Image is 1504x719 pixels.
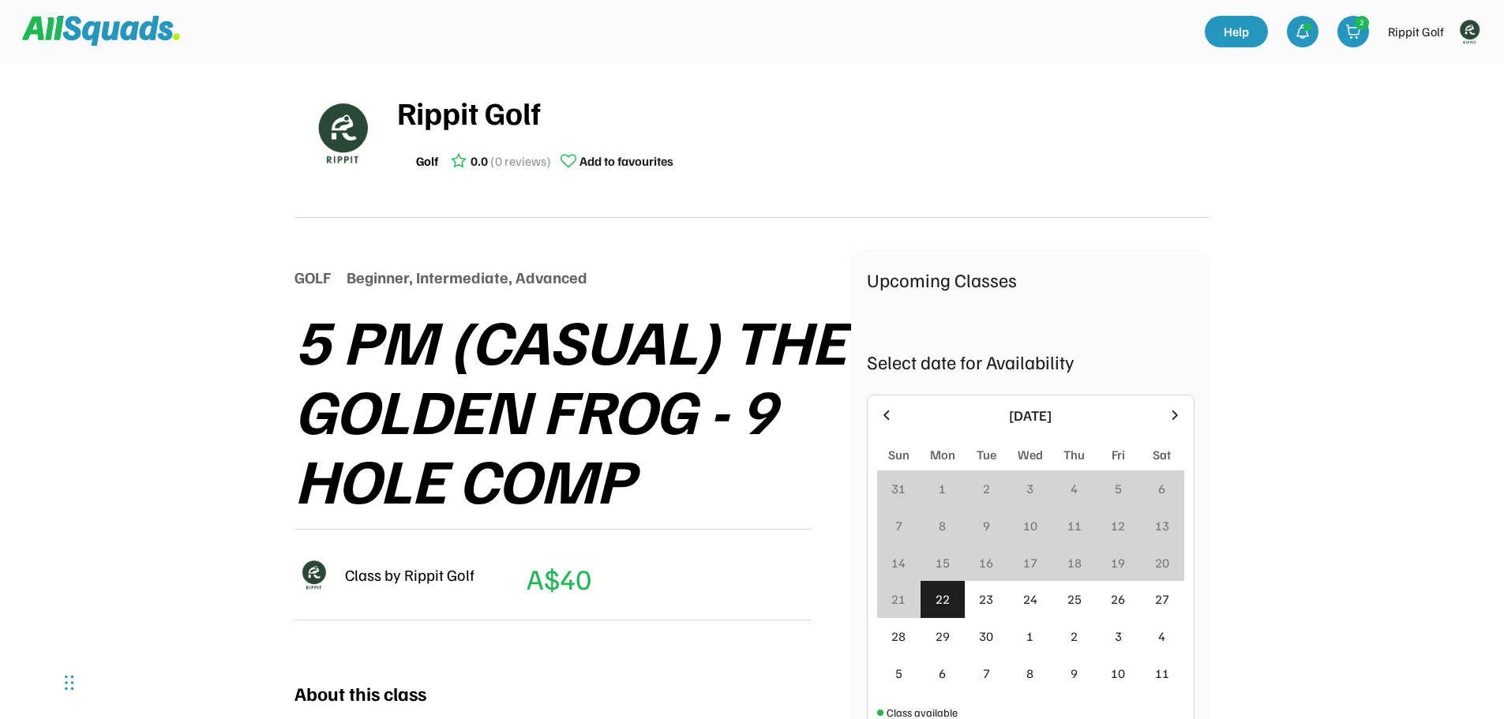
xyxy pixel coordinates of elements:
div: A$40 [527,557,591,600]
div: Tue [977,445,996,464]
div: Upcoming Classes [867,265,1195,294]
div: 13 [1155,516,1169,535]
div: Add to favourites [579,152,673,170]
div: 22 [936,590,950,609]
div: 5 [895,664,902,683]
div: Mon [930,445,955,464]
div: 11 [1155,664,1169,683]
div: 9 [1071,664,1078,683]
div: 6 [1158,479,1165,498]
div: [DATE] [904,405,1157,426]
div: 2 [1356,17,1368,28]
div: 4 [1071,479,1078,498]
div: Fri [1112,445,1125,464]
a: Help [1205,16,1268,47]
div: 4 [1158,627,1165,646]
div: 6 [939,664,946,683]
div: Class by Rippit Golf [345,563,474,586]
img: Rippitlogov2_green.png [302,93,381,172]
div: 1 [1026,627,1033,646]
div: 15 [936,553,950,572]
div: 1 [939,479,946,498]
div: Wed [1018,445,1043,464]
div: 28 [891,627,906,646]
div: 8 [1026,664,1033,683]
div: GOLF [294,265,331,289]
img: Squad%20Logo.svg [22,16,180,46]
div: 0.0 [471,152,488,170]
div: 11 [1067,516,1082,535]
div: 20 [1155,553,1169,572]
div: 16 [979,553,993,572]
div: 25 [1067,590,1082,609]
div: Rippit Golf [397,88,1210,136]
div: 14 [891,553,906,572]
div: 2 [1071,627,1078,646]
div: 29 [936,627,950,646]
div: 30 [979,627,993,646]
div: About this class [294,679,426,707]
div: 18 [1067,553,1082,572]
img: bell-03%20%281%29.svg [1295,24,1311,39]
div: 12 [1111,516,1125,535]
div: 5 [1115,479,1122,498]
div: 2 [983,479,990,498]
div: 17 [1023,553,1037,572]
div: 26 [1111,590,1125,609]
div: Beginner, Intermediate, Advanced [347,265,587,289]
div: 10 [1111,664,1125,683]
img: shopping-cart-01%20%281%29.svg [1345,24,1361,39]
div: 9 [983,516,990,535]
div: Sat [1153,445,1171,464]
div: Rippit Golf [1388,22,1444,41]
div: 8 [939,516,946,535]
div: 3 [1026,479,1033,498]
div: 5 PM (CASUAL) THE GOLDEN FROG - 9 HOLE COMP [294,305,851,513]
div: Select date for Availability [867,347,1195,376]
div: 7 [895,516,902,535]
div: 27 [1155,590,1169,609]
div: 3 [1115,627,1122,646]
img: Rippitlogov2_green.png [1453,16,1485,47]
div: 21 [891,590,906,609]
div: 19 [1111,553,1125,572]
div: (0 reviews) [490,152,551,170]
div: 23 [979,590,993,609]
div: 10 [1023,516,1037,535]
div: Sun [888,445,910,464]
div: Golf [416,152,438,170]
div: 31 [891,479,906,498]
div: Thu [1063,445,1085,464]
div: 7 [983,664,990,683]
div: 24 [1023,590,1037,609]
img: Rippitlogov2_green.png [294,556,332,594]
